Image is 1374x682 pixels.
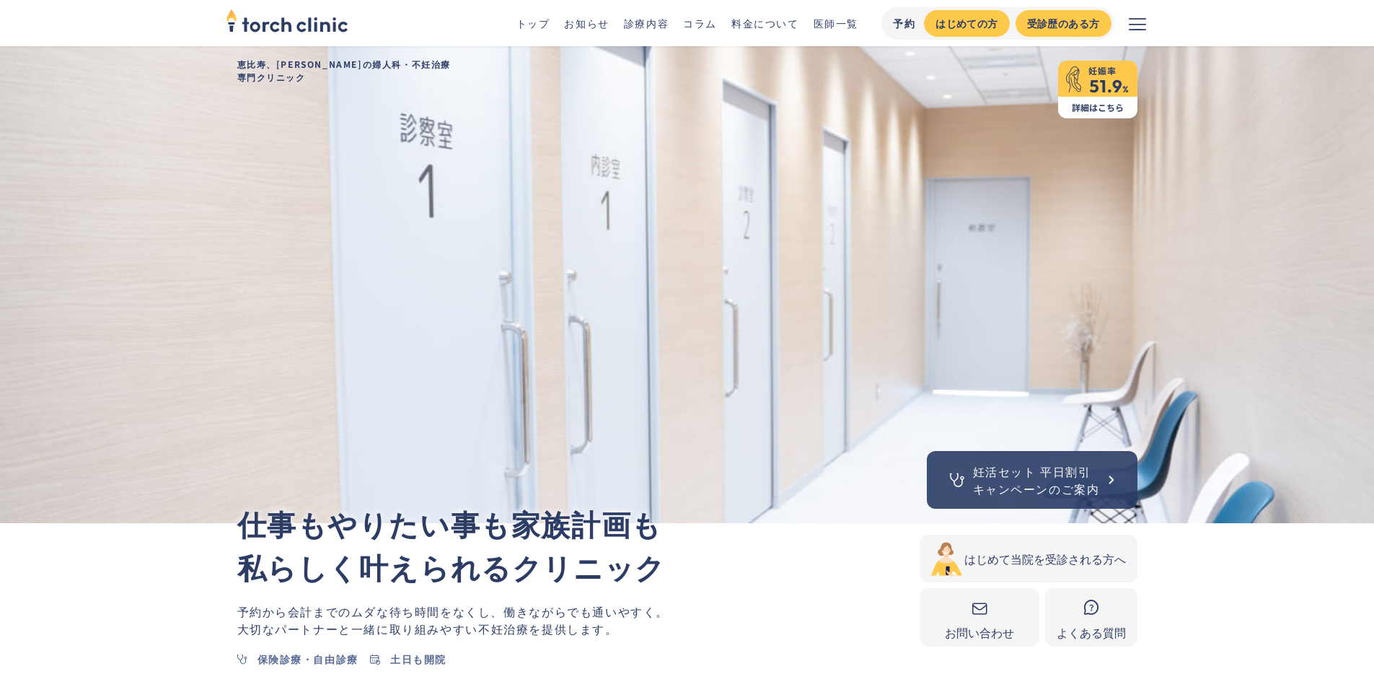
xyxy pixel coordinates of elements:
h1: 恵比寿、[PERSON_NAME]の婦人科・不妊治療 専門クリニック [226,46,1149,95]
a: お知らせ [564,16,609,30]
a: home [226,10,348,36]
p: 働きながらでも通いやすく。 不妊治療を提供します。 [237,603,920,637]
a: 妊活セット 平日割引キャンペーンのご案内 [927,451,1137,509]
div: 土日も開院 [390,652,446,667]
a: 診療内容 [624,16,669,30]
a: コラム [683,16,717,30]
div: はじめての方 [935,16,998,31]
img: 聴診器のアイコン [947,470,967,490]
img: torch clinic [226,4,348,36]
a: 受診歴のある方 [1016,10,1111,37]
div: 保険診療・自由診療 [257,652,358,667]
div: はじめて当院を受診される方へ [964,550,1126,567]
span: 予約から会計までのムダな待ち時間をなくし、 [237,603,504,620]
div: 予約 [893,16,915,31]
div: 妊活セット 平日割引 キャンペーンのご案内 [973,463,1100,497]
div: よくある質問 [1057,624,1126,641]
a: 医師一覧 [814,16,858,30]
a: よくある質問 [1045,588,1137,647]
a: はじめての方 [924,10,1009,37]
a: はじめて当院を受診される方へ [920,535,1137,582]
a: 料金について [731,16,799,30]
div: お問い合わせ [931,624,1028,641]
a: お問い合わせ [920,588,1039,647]
p: 仕事もやりたい事も家族計画も 私らしく叶えられるクリニック [237,502,920,588]
div: 受診歴のある方 [1027,16,1100,31]
span: 大切なパートナーと一緒に取り組みやすい [237,620,478,637]
a: トップ [516,16,550,30]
